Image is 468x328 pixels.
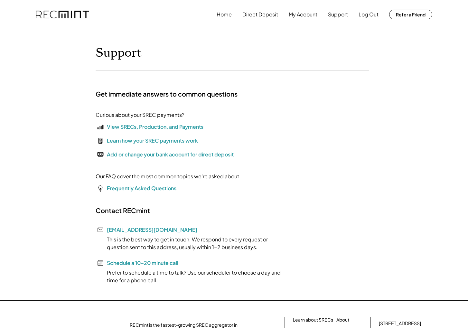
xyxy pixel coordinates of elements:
a: [EMAIL_ADDRESS][DOMAIN_NAME] [107,226,197,233]
h2: Get immediate answers to common questions [96,90,238,98]
h1: Support [96,45,142,61]
img: recmint-logotype%403x.png [36,11,89,19]
div: Our FAQ cover the most common topics we're asked about. [96,173,241,180]
div: Prefer to schedule a time to talk? Use our scheduler to choose a day and time for a phone call. [96,269,289,284]
div: [STREET_ADDRESS] [379,320,421,327]
a: Schedule a 10-20 minute call [107,259,178,266]
a: About [336,317,349,323]
h2: Contact RECmint [96,206,150,215]
a: Learn about SRECs [293,317,333,323]
button: Direct Deposit [242,8,278,21]
div: Learn how your SREC payments work [107,137,198,145]
a: Frequently Asked Questions [107,185,176,192]
button: My Account [289,8,317,21]
div: View SRECs, Production, and Payments [107,123,203,131]
div: This is the best way to get in touch. We respond to every request or question sent to this addres... [96,236,289,251]
button: Log Out [359,8,379,21]
div: Curious about your SREC payments? [96,111,184,119]
button: Refer a Friend [389,10,432,19]
div: Add or change your bank account for direct deposit [107,151,234,158]
button: Home [217,8,232,21]
button: Support [328,8,348,21]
